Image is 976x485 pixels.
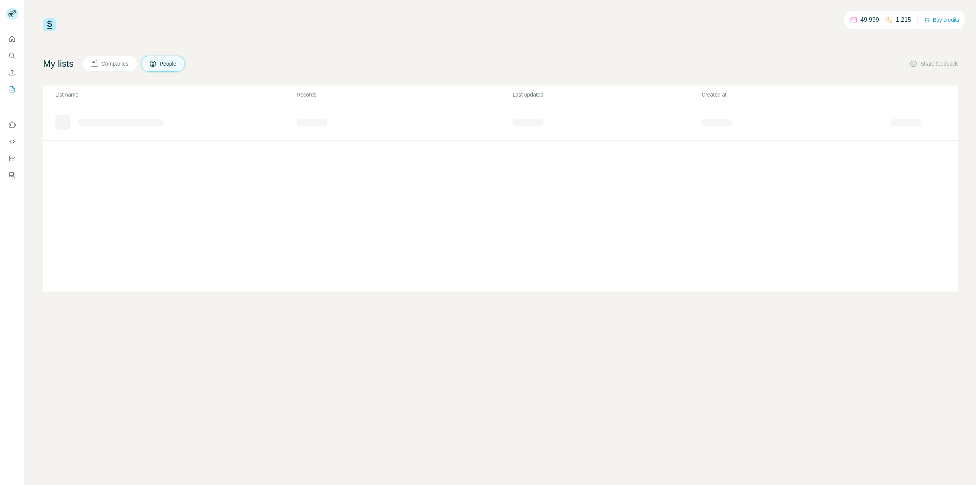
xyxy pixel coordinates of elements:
button: Share feedback [910,60,958,68]
p: Last updated [512,91,701,98]
span: People [160,60,177,68]
button: My lists [6,82,18,96]
button: Quick start [6,32,18,46]
h4: My lists [43,58,74,70]
p: 49,999 [860,15,879,24]
p: Created at [701,91,890,98]
button: Search [6,49,18,63]
p: Records [297,91,512,98]
button: Dashboard [6,151,18,165]
button: Buy credits [924,15,959,25]
button: Use Surfe API [6,135,18,148]
button: Feedback [6,168,18,182]
button: Use Surfe on LinkedIn [6,118,18,132]
p: 1,215 [896,15,911,24]
button: Enrich CSV [6,66,18,79]
span: Companies [101,60,129,68]
img: Surfe Logo [43,18,56,31]
p: List name [55,91,296,98]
